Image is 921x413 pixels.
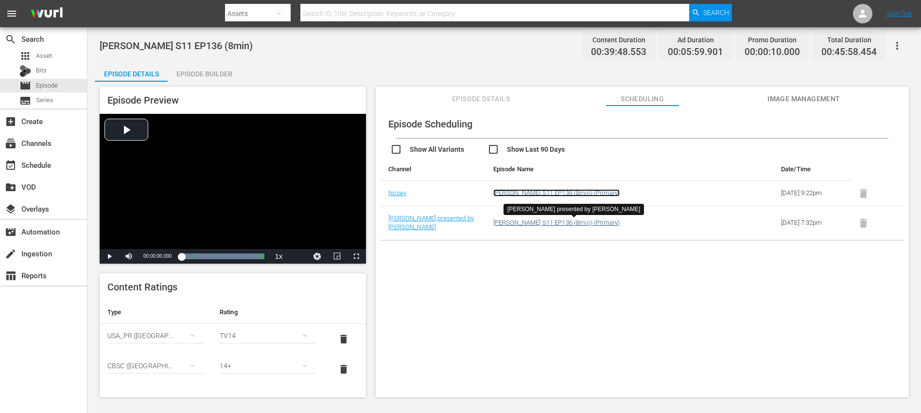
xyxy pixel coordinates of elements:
[181,253,264,259] div: Progress Bar
[745,47,800,58] span: 00:00:10.000
[212,301,324,324] th: Rating
[143,253,172,259] span: 00:00:00.000
[107,94,179,106] span: Episode Preview
[332,358,355,381] button: delete
[36,81,58,90] span: Episode
[591,33,646,47] div: Content Duration
[381,158,485,181] th: Channel
[5,270,17,282] span: Reports
[703,4,729,21] span: Search
[5,248,17,260] span: Ingestion
[338,333,349,345] span: delete
[107,281,177,293] span: Content Ratings
[36,95,53,105] span: Series
[388,118,472,130] span: Episode Scheduling
[269,249,288,264] button: Playback Rate
[689,4,732,21] button: Search
[19,95,31,107] span: Series
[668,47,723,58] span: 00:05:59.901
[821,33,877,47] div: Total Duration
[5,226,17,238] span: Automation
[388,189,406,197] a: Nosey
[5,203,17,215] span: Overlays
[347,249,366,264] button: Fullscreen
[773,206,852,240] td: [DATE] 7:32pm
[767,93,840,105] span: Image Management
[745,33,800,47] div: Promo Duration
[591,47,646,58] span: 00:39:48.553
[95,62,168,82] button: Episode Details
[886,10,912,18] a: Sign Out
[773,158,852,181] th: Date/Time
[95,62,168,86] div: Episode Details
[107,352,204,379] div: CBSC ([GEOGRAPHIC_DATA])
[486,158,721,181] th: Episode Name
[100,114,366,264] div: Video Player
[606,93,679,105] span: Scheduling
[507,205,640,214] div: [PERSON_NAME] presented by [PERSON_NAME]
[220,352,316,379] div: 14+
[493,219,620,226] a: [PERSON_NAME] S11 EP136 (8min) (Primary)
[168,62,241,86] div: Episode Builder
[23,2,70,25] img: ans4CAIJ8jUAAAAAAAAAAAAAAAAAAAAAAAAgQb4GAAAAAAAAAAAAAAAAAAAAAAAAJMjXAAAAAAAAAAAAAAAAAAAAAAAAgAT5G...
[119,249,139,264] button: Mute
[5,138,17,149] span: Channels
[493,189,620,197] a: [PERSON_NAME] S11 EP136 (8min) (Primary)
[6,8,17,19] span: menu
[100,301,366,384] table: simple table
[338,363,349,375] span: delete
[308,249,327,264] button: Jump To Time
[19,65,31,77] div: Bits
[36,66,47,75] span: Bits
[100,40,253,52] span: [PERSON_NAME] S11 EP136 (8min)
[5,160,17,171] span: Schedule
[220,322,316,349] div: TV14
[668,33,723,47] div: Ad Duration
[5,34,17,45] span: Search
[5,116,17,127] span: Create
[107,322,204,349] div: USA_PR ([GEOGRAPHIC_DATA])
[821,47,877,58] span: 00:45:58.454
[5,181,17,193] span: VOD
[773,181,852,206] td: [DATE] 9:22pm
[19,50,31,62] span: Asset
[444,93,517,105] span: Episode Details
[36,51,52,61] span: Asset
[327,249,347,264] button: Picture-in-Picture
[332,327,355,351] button: delete
[388,215,474,231] a: [PERSON_NAME] presented by [PERSON_NAME]
[100,301,212,324] th: Type
[19,80,31,91] span: Episode
[168,62,241,82] button: Episode Builder
[100,249,119,264] button: Play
